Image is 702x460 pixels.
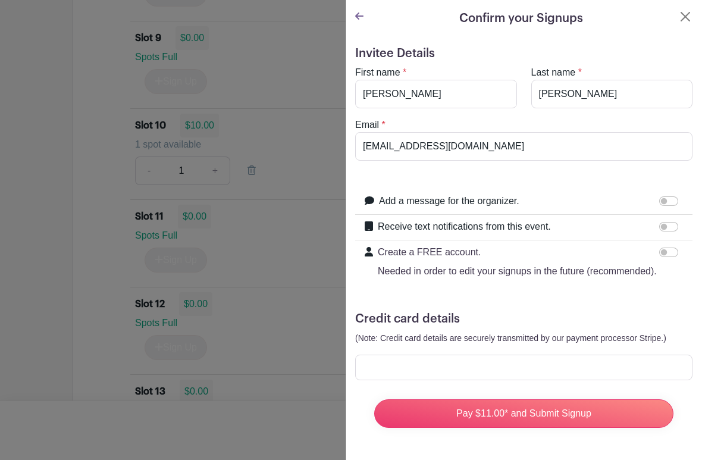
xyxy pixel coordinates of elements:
p: Needed in order to edit your signups in the future (recommended). [378,264,657,278]
button: Close [678,10,692,24]
input: Pay $11.00* and Submit Signup [374,399,673,428]
p: Create a FREE account. [378,245,657,259]
label: Email [355,118,379,132]
label: First name [355,65,400,80]
label: Add a message for the organizer. [379,194,519,208]
h5: Confirm your Signups [459,10,583,27]
h5: Invitee Details [355,46,692,61]
h5: Credit card details [355,312,692,326]
iframe: Secure card payment input frame [363,362,685,373]
small: (Note: Credit card details are securely transmitted by our payment processor Stripe.) [355,333,666,343]
label: Receive text notifications from this event. [378,220,551,234]
label: Last name [531,65,576,80]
